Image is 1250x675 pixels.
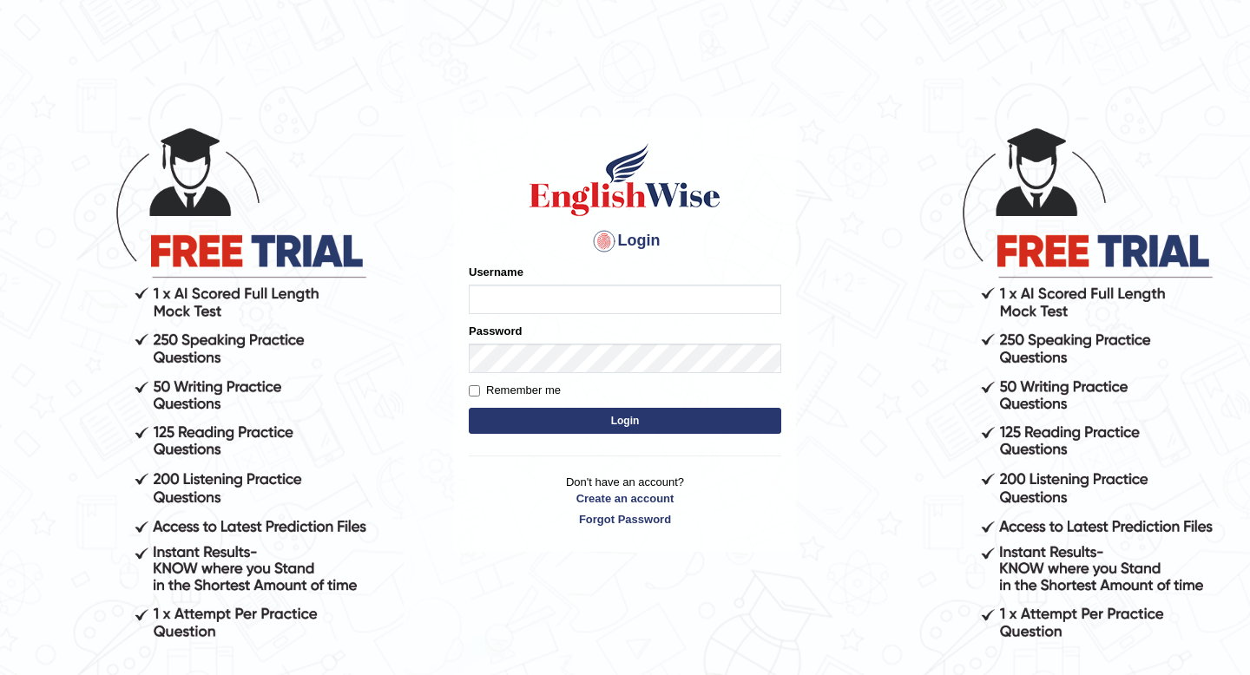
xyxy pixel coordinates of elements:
label: Username [469,264,523,280]
input: Remember me [469,385,480,396]
h4: Login [469,227,781,255]
a: Create an account [469,490,781,507]
label: Password [469,323,522,339]
label: Remember me [469,382,561,399]
p: Don't have an account? [469,474,781,528]
button: Login [469,408,781,434]
img: Logo of English Wise sign in for intelligent practice with AI [526,141,724,219]
a: Forgot Password [469,511,781,528]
